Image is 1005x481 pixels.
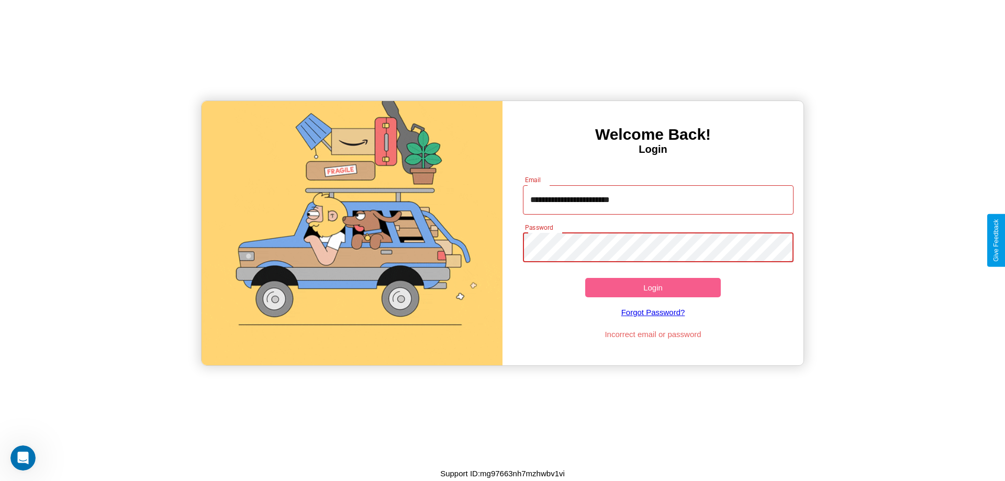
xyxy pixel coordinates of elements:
button: Login [585,278,721,297]
div: Give Feedback [992,219,1000,262]
img: gif [202,101,502,365]
p: Support ID: mg97663nh7mzhwbv1vi [440,466,565,480]
iframe: Intercom live chat [10,445,36,471]
h3: Welcome Back! [502,126,803,143]
h4: Login [502,143,803,155]
p: Incorrect email or password [518,327,789,341]
label: Password [525,223,553,232]
a: Forgot Password? [518,297,789,327]
label: Email [525,175,541,184]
